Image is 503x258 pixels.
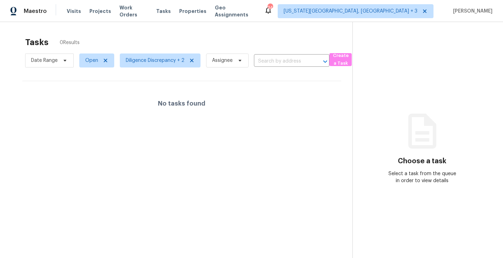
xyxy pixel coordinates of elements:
button: Create a Task [329,53,352,66]
h2: Tasks [25,39,49,46]
span: Geo Assignments [215,4,256,18]
span: Projects [89,8,111,15]
h3: Choose a task [398,158,446,165]
div: 34 [268,4,272,11]
button: Open [320,57,330,66]
span: Properties [179,8,206,15]
span: Visits [67,8,81,15]
span: Maestro [24,8,47,15]
span: Open [85,57,98,64]
div: Select a task from the queue in order to view details [387,170,457,184]
span: Work Orders [119,4,148,18]
span: Date Range [31,57,58,64]
span: 0 Results [60,39,80,46]
span: Create a Task [333,52,348,68]
span: Diligence Discrepancy + 2 [126,57,184,64]
input: Search by address [254,56,310,67]
span: Tasks [156,9,171,14]
span: [PERSON_NAME] [450,8,493,15]
h4: No tasks found [158,100,205,107]
span: [US_STATE][GEOGRAPHIC_DATA], [GEOGRAPHIC_DATA] + 3 [284,8,417,15]
span: Assignee [212,57,233,64]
